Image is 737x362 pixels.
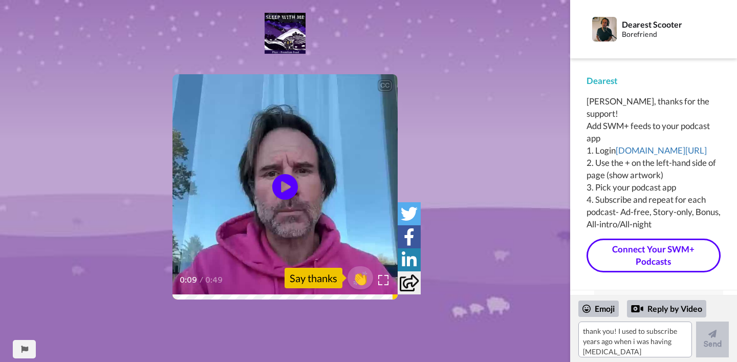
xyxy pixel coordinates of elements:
[587,95,721,230] div: [PERSON_NAME], thanks for the support! Add SWM+ feeds to your podcast app 1. Login 2. Use the + o...
[379,80,392,91] div: CC
[378,275,388,285] img: Full screen
[631,303,643,315] div: Reply by Video
[616,145,707,156] a: [DOMAIN_NAME][URL]
[622,19,709,29] div: Dearest Scooter
[348,270,373,286] span: 👏
[265,13,306,54] img: 294b7222-5d30-48a4-b5ee-0c7ffb5e09b2
[205,274,223,286] span: 0:49
[578,301,619,317] div: Emoji
[587,239,721,273] a: Connect Your SWM+ Podcasts
[348,266,373,289] button: 👏
[285,268,342,288] div: Say thanks
[622,30,709,39] div: Borefriend
[696,322,729,357] button: Send
[200,274,203,286] span: /
[627,300,706,317] div: Reply by Video
[587,75,721,87] div: Dearest
[592,17,617,41] img: Profile Image
[180,274,198,286] span: 0:09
